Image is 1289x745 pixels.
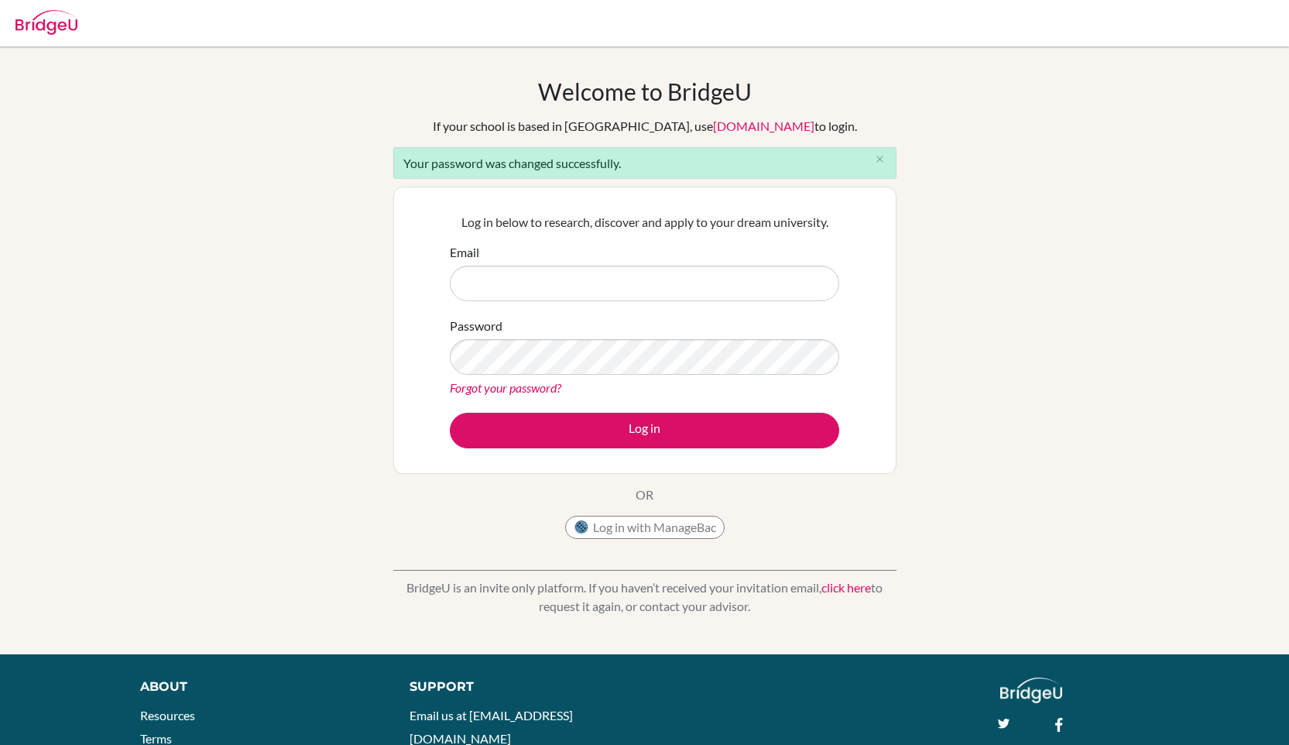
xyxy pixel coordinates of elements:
label: Email [450,243,479,262]
div: About [140,678,375,696]
a: click here [821,580,871,595]
p: OR [636,486,653,504]
i: close [874,153,886,165]
label: Password [450,317,502,335]
h1: Welcome to BridgeU [538,77,752,105]
a: [DOMAIN_NAME] [713,118,814,133]
button: Close [865,148,896,171]
div: Your password was changed successfully. [393,147,896,179]
p: BridgeU is an invite only platform. If you haven’t received your invitation email, to request it ... [393,578,896,616]
button: Log in [450,413,839,448]
div: If your school is based in [GEOGRAPHIC_DATA], use to login. [433,117,857,136]
a: Resources [140,708,195,723]
p: Log in below to research, discover and apply to your dream university. [450,213,839,232]
div: Support [410,678,627,696]
a: Forgot your password? [450,380,561,395]
img: logo_white@2x-f4f0deed5e89b7ecb1c2cc34c3e3d731f90f0f143d5ea2071677605dd97b5244.png [1000,678,1063,703]
button: Log in with ManageBac [565,516,725,539]
img: Bridge-U [15,10,77,35]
